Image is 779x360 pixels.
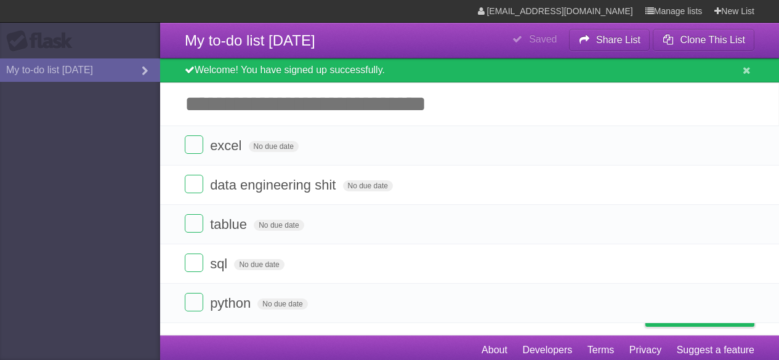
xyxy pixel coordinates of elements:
[249,141,299,152] span: No due date
[210,138,244,153] span: excel
[343,180,393,191] span: No due date
[210,295,254,311] span: python
[529,34,557,44] b: Saved
[210,177,339,193] span: data engineering shit
[569,29,650,51] button: Share List
[185,214,203,233] label: Done
[210,217,250,232] span: tablue
[680,34,745,45] b: Clone This List
[596,34,640,45] b: Share List
[257,298,307,310] span: No due date
[6,30,80,52] div: Flask
[653,29,754,51] button: Clone This List
[671,305,748,326] span: Buy me a coffee
[185,135,203,154] label: Done
[234,259,284,270] span: No due date
[160,58,779,82] div: Welcome! You have signed up successfully.
[185,293,203,311] label: Done
[210,256,230,271] span: sql
[185,175,203,193] label: Done
[185,32,315,49] span: My to-do list [DATE]
[254,220,304,231] span: No due date
[185,254,203,272] label: Done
